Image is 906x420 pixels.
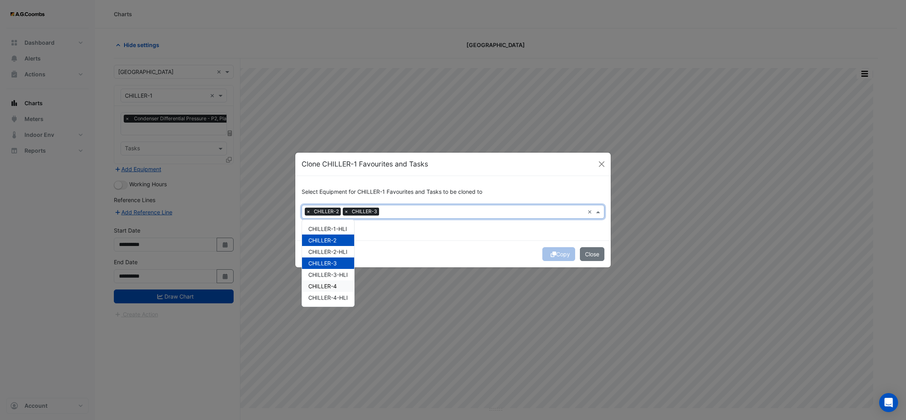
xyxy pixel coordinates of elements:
span: CHILLER-3 [308,260,337,267]
span: CHILLER-3-HLI [308,271,348,278]
span: × [343,208,350,216]
div: Open Intercom Messenger [879,393,898,412]
button: Close [596,158,608,170]
ng-dropdown-panel: Options list [302,219,355,307]
span: CHILLER-2-HLI [308,248,347,255]
span: CHILLER-3 [350,208,379,216]
span: CHILLER-1-HLI [308,225,347,232]
button: Select All [302,219,326,228]
span: Clear [587,208,594,216]
h5: Clone CHILLER-1 Favourites and Tasks [302,159,428,169]
span: CHILLER-2 [312,208,341,216]
span: × [305,208,312,216]
h6: Select Equipment for CHILLER-1 Favourites and Tasks to be cloned to [302,189,604,195]
span: CHILLER-4-HLI [308,294,348,301]
span: CHILLER-4 [308,283,337,289]
span: CHILLER-2 [308,237,336,244]
button: Close [580,247,604,261]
